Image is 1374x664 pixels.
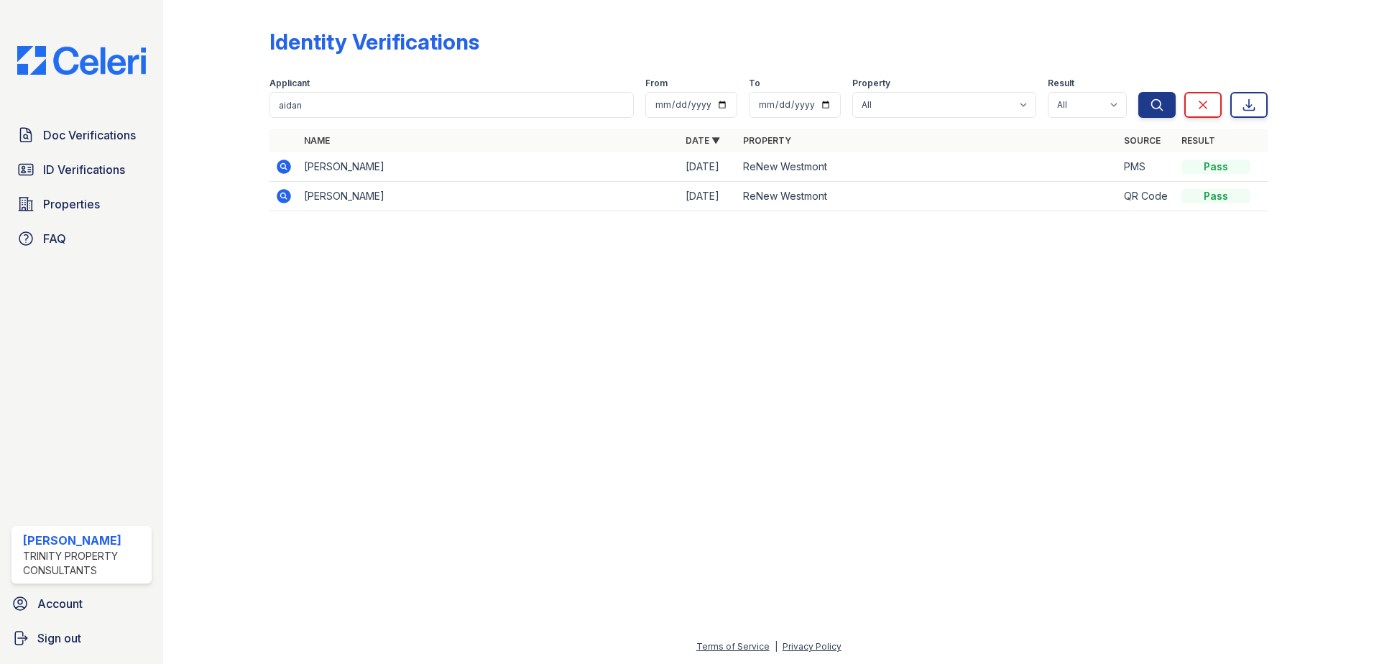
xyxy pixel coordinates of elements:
span: Properties [43,195,100,213]
td: [DATE] [680,152,737,182]
label: Result [1048,78,1074,89]
div: | [775,641,778,652]
a: Properties [11,190,152,218]
img: CE_Logo_Blue-a8612792a0a2168367f1c8372b55b34899dd931a85d93a1a3d3e32e68fde9ad4.png [6,46,157,75]
td: [PERSON_NAME] [298,152,680,182]
td: PMS [1118,152,1176,182]
a: ID Verifications [11,155,152,184]
div: Trinity Property Consultants [23,549,146,578]
span: ID Verifications [43,161,125,178]
a: Terms of Service [696,641,770,652]
label: To [749,78,760,89]
td: [DATE] [680,182,737,211]
label: Applicant [269,78,310,89]
span: Sign out [37,630,81,647]
a: FAQ [11,224,152,253]
a: Name [304,135,330,146]
span: FAQ [43,230,66,247]
div: Pass [1181,160,1250,174]
a: Account [6,589,157,618]
span: Account [37,595,83,612]
div: Identity Verifications [269,29,479,55]
label: From [645,78,668,89]
label: Property [852,78,890,89]
a: Privacy Policy [783,641,842,652]
td: ReNew Westmont [737,152,1119,182]
a: Source [1124,135,1161,146]
a: Date ▼ [686,135,720,146]
input: Search by name or phone number [269,92,634,118]
a: Sign out [6,624,157,653]
td: [PERSON_NAME] [298,182,680,211]
a: Doc Verifications [11,121,152,149]
td: QR Code [1118,182,1176,211]
div: Pass [1181,189,1250,203]
td: ReNew Westmont [737,182,1119,211]
a: Result [1181,135,1215,146]
span: Doc Verifications [43,126,136,144]
a: Property [743,135,791,146]
div: [PERSON_NAME] [23,532,146,549]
